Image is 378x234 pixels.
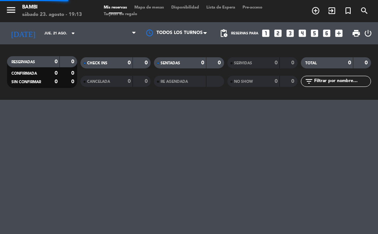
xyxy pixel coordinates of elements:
[100,6,131,10] span: Mis reservas
[22,11,82,18] div: sábado 23. agosto - 19:13
[87,80,110,84] span: CANCELADA
[71,71,76,76] strong: 0
[71,79,76,84] strong: 0
[285,28,295,38] i: looks_3
[344,6,353,15] i: turned_in_not
[6,26,41,41] i: [DATE]
[145,60,149,65] strong: 0
[219,29,228,38] span: pending_actions
[348,60,351,65] strong: 0
[161,80,188,84] span: RE AGENDADA
[161,61,180,65] span: SENTADAS
[11,80,41,84] span: SIN CONFIRMAR
[239,6,266,10] span: Pre-acceso
[131,6,168,10] span: Mapa de mesas
[275,79,278,84] strong: 0
[203,6,239,10] span: Lista de Espera
[360,6,369,15] i: search
[201,60,204,65] strong: 0
[128,60,131,65] strong: 0
[234,80,253,84] span: NO SHOW
[291,79,296,84] strong: 0
[305,61,317,65] span: TOTAL
[11,60,35,64] span: RESERVADAS
[100,12,141,16] span: Tarjetas de regalo
[145,79,149,84] strong: 0
[22,4,82,11] div: BAMBI
[11,72,37,75] span: CONFIRMADA
[291,60,296,65] strong: 0
[322,28,331,38] i: looks_6
[364,29,372,38] i: power_settings_new
[311,6,320,15] i: add_circle_outline
[69,29,78,38] i: arrow_drop_down
[261,28,271,38] i: looks_one
[334,28,344,38] i: add_box
[365,60,369,65] strong: 0
[352,29,361,38] span: print
[234,61,252,65] span: SERVIDAS
[298,28,307,38] i: looks_4
[310,28,319,38] i: looks_5
[218,60,222,65] strong: 0
[305,77,313,86] i: filter_list
[364,22,372,44] div: LOG OUT
[313,77,371,85] input: Filtrar por nombre...
[55,71,58,76] strong: 0
[87,61,107,65] span: CHECK INS
[71,59,76,64] strong: 0
[327,6,336,15] i: exit_to_app
[168,6,203,10] span: Disponibilidad
[275,60,278,65] strong: 0
[231,31,258,35] span: Reservas para
[55,79,58,84] strong: 0
[55,59,58,64] strong: 0
[128,79,131,84] strong: 0
[6,4,17,16] i: menu
[6,4,17,18] button: menu
[273,28,283,38] i: looks_two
